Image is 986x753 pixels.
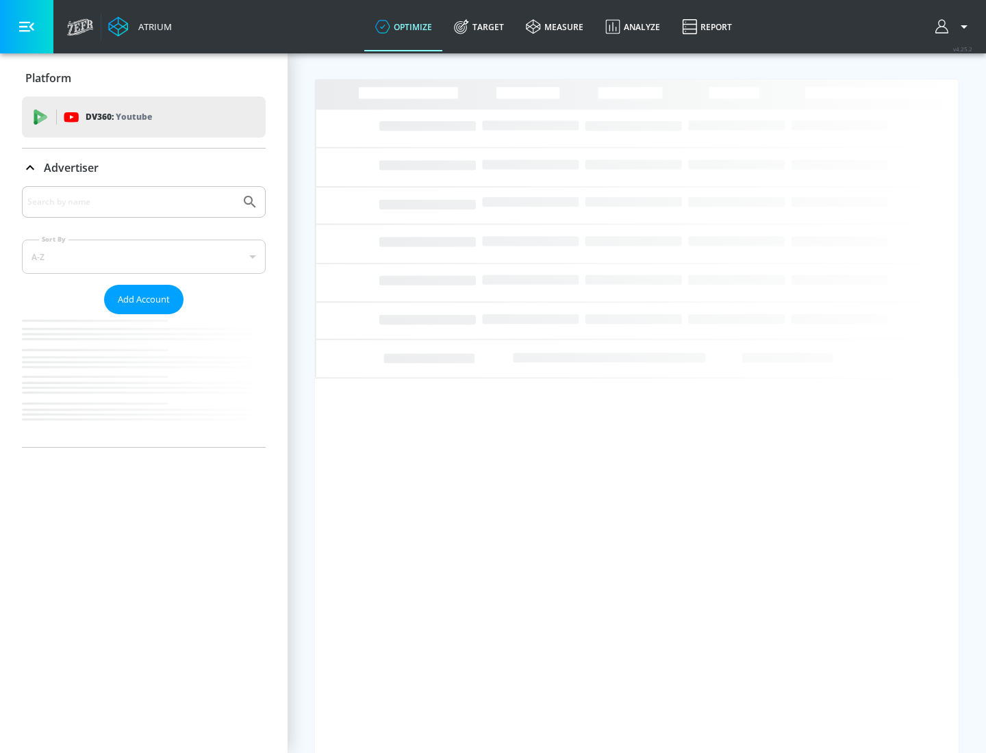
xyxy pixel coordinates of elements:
label: Sort By [39,235,68,244]
p: Platform [25,71,71,86]
p: Advertiser [44,160,99,175]
div: Advertiser [22,186,266,447]
span: v 4.25.2 [953,45,972,53]
div: Advertiser [22,149,266,187]
p: Youtube [116,110,152,124]
nav: list of Advertiser [22,314,266,447]
div: A-Z [22,240,266,274]
a: measure [515,2,594,51]
a: Report [671,2,743,51]
div: Platform [22,59,266,97]
a: Target [443,2,515,51]
div: DV360: Youtube [22,97,266,138]
a: Atrium [108,16,172,37]
p: DV360: [86,110,152,125]
div: Atrium [133,21,172,33]
input: Search by name [27,193,235,211]
a: optimize [364,2,443,51]
a: Analyze [594,2,671,51]
button: Add Account [104,285,184,314]
span: Add Account [118,292,170,307]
